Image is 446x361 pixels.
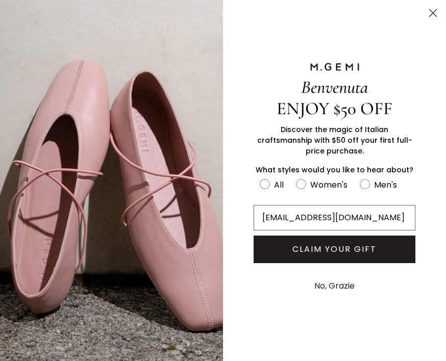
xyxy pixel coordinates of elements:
input: Email Address [254,205,415,230]
span: What styles would you like to hear about? [256,165,413,175]
button: CLAIM YOUR GIFT [254,236,415,263]
button: No, Grazie [309,273,360,299]
button: Close dialog [424,4,442,22]
span: Discover the magic of Italian craftsmanship with $50 off your first full-price purchase. [257,124,412,156]
div: Men's [374,178,397,191]
span: ENJOY $50 OFF [277,98,392,119]
span: Benvenuta [301,76,368,98]
div: All [274,178,284,191]
div: Women's [310,178,348,191]
img: M.GEMI [309,62,360,71]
